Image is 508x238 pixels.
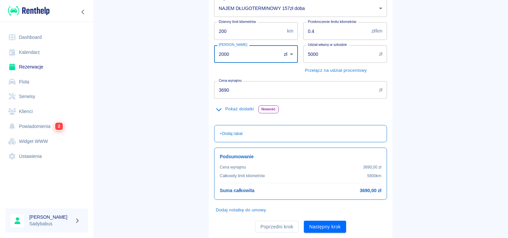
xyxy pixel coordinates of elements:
[372,28,382,35] p: zł/km
[219,78,242,83] label: Cena wynajmu
[379,51,382,58] p: zł
[5,89,88,104] a: Serwisy
[360,187,381,194] h6: 3690,00 zł
[8,5,50,16] img: Renthelp logo
[5,119,88,134] a: Powiadomienia2
[5,59,88,74] a: Rezerwacje
[220,153,381,160] h6: Podsumowanie
[5,104,88,119] a: Klienci
[379,86,382,93] p: zł
[367,173,381,179] p: 5800 km
[5,45,88,60] a: Kalendarz
[220,131,243,137] p: + Dodaj rabat
[279,45,298,63] div: zł
[29,220,72,227] p: Sadybabus
[363,164,381,170] p: 3690,00 zł
[219,19,256,24] label: Dzienny limit kilometrów
[5,30,88,45] a: Dashboard
[220,164,246,170] p: Cena wynajmu
[259,106,278,113] span: Nowość
[303,65,368,76] button: Przełącz na udział procentowy
[214,104,256,114] button: Pokaż dodatki
[5,5,50,16] a: Renthelp logo
[29,214,72,220] h6: [PERSON_NAME]
[308,42,347,47] label: Udział własny w szkodzie
[5,74,88,89] a: Flota
[220,173,265,179] p: Całkowity limit kilometrów
[5,134,88,149] a: Widget WWW
[214,205,268,215] button: Dodaj notatkę do umowy
[78,8,88,16] button: Zwiń nawigację
[220,187,254,194] h6: Suma całkowita
[287,28,293,35] p: km
[308,19,356,24] label: Przekroczenie limitu kilometrów
[255,221,299,233] button: Poprzedni krok
[304,221,346,233] button: Następny krok
[5,149,88,164] a: Ustawienia
[55,123,63,130] span: 2
[219,42,247,47] label: [PERSON_NAME]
